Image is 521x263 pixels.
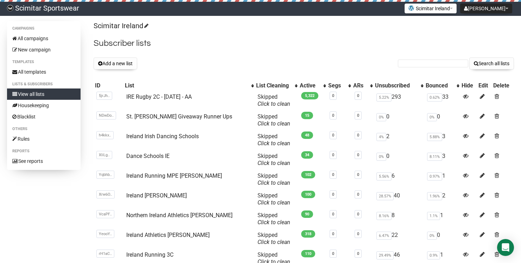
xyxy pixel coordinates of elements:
[96,230,114,238] span: YeooY..
[126,113,232,120] a: St. [PERSON_NAME] Giveaway Runner Ups
[7,80,81,88] li: Lists & subscribers
[357,232,359,236] a: 0
[301,92,318,99] span: 5,322
[427,113,437,121] span: 0%
[301,151,313,159] span: 34
[405,4,457,13] button: Scimitar Ireland
[332,172,334,177] a: 0
[258,160,290,166] a: Click to clean
[376,153,386,161] span: 0%
[424,81,460,91] th: Bounced: No sort applied, activate to apply an ascending sort
[332,133,334,137] a: 0
[374,170,424,189] td: 6
[376,251,394,259] span: 29.49%
[258,232,290,245] span: Skipped
[258,219,290,226] a: Click to clean
[327,81,351,91] th: Segs: No sort applied, activate to apply an ascending sort
[7,44,81,55] a: New campaign
[357,212,359,216] a: 0
[258,199,290,206] a: Click to clean
[426,82,453,89] div: Bounced
[7,125,81,133] li: Others
[332,153,334,157] a: 0
[376,232,392,240] span: 6.47%
[95,82,122,89] div: ID
[258,212,290,226] span: Skipped
[94,81,123,91] th: ID: No sort applied, sorting is disabled
[427,133,442,141] span: 5.88%
[126,172,222,179] a: Ireland Running MPE [PERSON_NAME]
[258,100,290,107] a: Click to clean
[258,120,290,127] a: Click to clean
[357,133,359,137] a: 0
[478,82,490,89] div: Edit
[357,172,359,177] a: 0
[332,232,334,236] a: 0
[424,150,460,170] td: 3
[96,92,112,100] span: 5jrJh..
[374,229,424,249] td: 22
[376,93,392,102] span: 5.22%
[301,171,315,178] span: 102
[258,153,290,166] span: Skipped
[298,81,327,91] th: Active: No sort applied, activate to apply an ascending sort
[374,81,424,91] th: Unsubscribed: No sort applied, activate to apply an ascending sort
[332,113,334,118] a: 0
[258,239,290,245] a: Click to clean
[94,57,137,69] button: Add a new list
[493,82,513,89] div: Delete
[376,192,394,200] span: 28.57%
[301,191,315,198] span: 100
[258,192,290,206] span: Skipped
[427,192,442,200] span: 1.96%
[332,93,334,98] a: 0
[96,210,114,218] span: VcaPF..
[424,189,460,209] td: 2
[96,131,114,139] span: h4kkx..
[328,82,344,89] div: Segs
[408,5,414,11] img: favicons
[96,250,114,258] span: rH1aC..
[301,112,313,119] span: 15
[427,232,437,240] span: 0%
[126,212,233,219] a: Northern Ireland Athletics [PERSON_NAME]
[376,113,386,121] span: 0%
[424,229,460,249] td: 0
[376,133,386,141] span: 4%
[96,111,116,120] span: NDwDo..
[497,239,514,256] div: Open Intercom Messenger
[256,82,291,89] div: List Cleaning
[462,82,476,89] div: Hide
[258,172,290,186] span: Skipped
[460,4,512,13] button: [PERSON_NAME]
[123,81,255,91] th: List: No sort applied, activate to apply an ascending sort
[357,192,359,197] a: 0
[424,209,460,229] td: 1
[7,33,81,44] a: All campaigns
[477,81,491,91] th: Edit: No sort applied, sorting is disabled
[427,212,440,220] span: 1.1%
[357,251,359,256] a: 0
[424,91,460,110] td: 33
[258,140,290,147] a: Click to clean
[7,58,81,66] li: Templates
[424,130,460,150] td: 3
[374,91,424,110] td: 293
[255,81,298,91] th: List Cleaning: No sort applied, activate to apply an ascending sort
[374,209,424,229] td: 8
[300,82,320,89] div: Active
[7,133,81,145] a: Rules
[126,153,170,159] a: Dance Schools IE
[376,172,392,181] span: 5.56%
[258,113,290,127] span: Skipped
[374,150,424,170] td: 0
[332,192,334,197] a: 0
[374,110,424,130] td: 0
[469,57,514,69] button: Search all lists
[374,189,424,209] td: 40
[427,153,442,161] span: 8.11%
[375,82,417,89] div: Unsubscribed
[7,100,81,111] a: Housekeeping
[258,93,290,107] span: Skipped
[492,81,514,91] th: Delete: No sort applied, sorting is disabled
